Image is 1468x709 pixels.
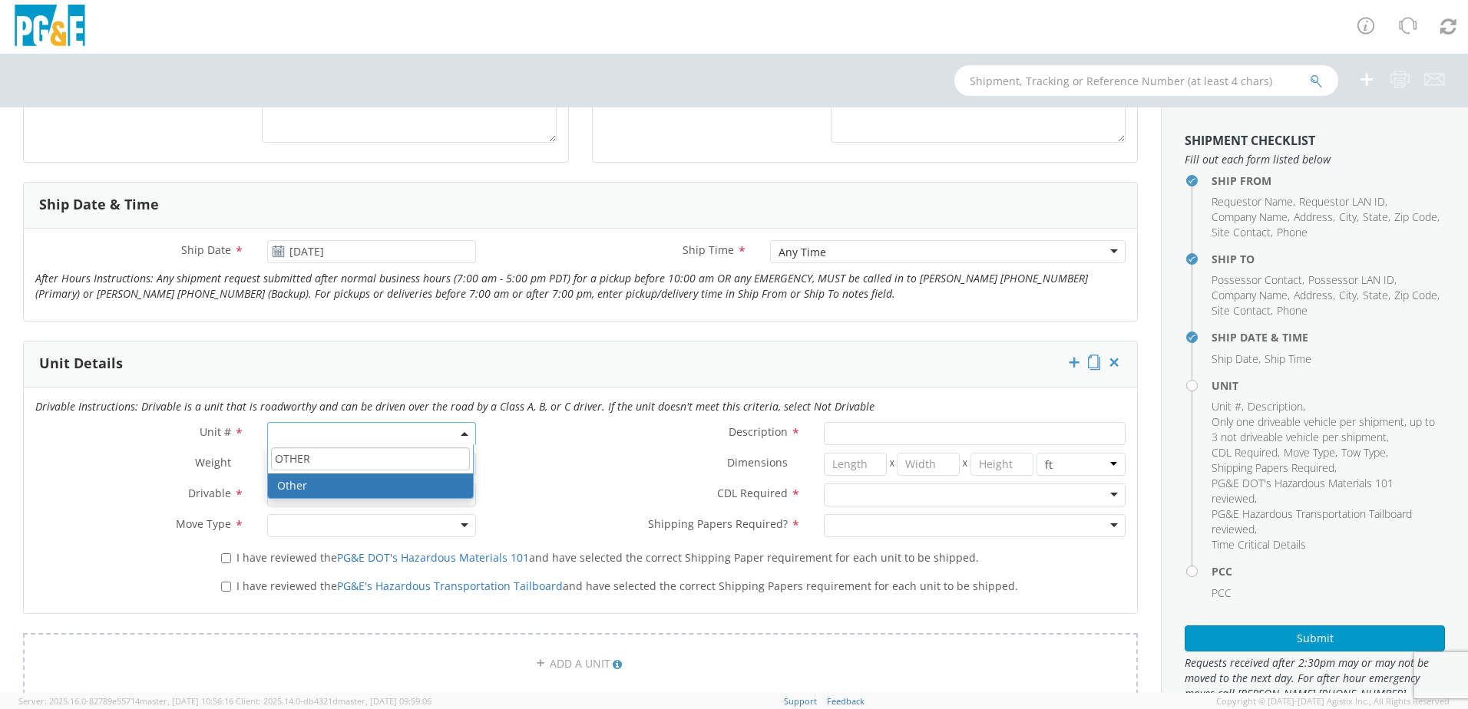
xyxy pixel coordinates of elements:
[1363,209,1388,224] span: State
[1212,225,1273,240] li: ,
[1212,225,1271,239] span: Site Contact
[176,516,231,531] span: Move Type
[717,486,788,500] span: CDL Required
[1341,445,1388,460] li: ,
[1212,209,1290,225] li: ,
[35,271,1088,301] i: After Hours Instructions: Any shipment request submitted after normal business hours (7:00 am - 5...
[236,579,1018,593] span: I have reviewed the and have selected the correct Shipping Papers requirement for each unit to be...
[1284,445,1337,460] li: ,
[1212,566,1445,577] h4: PCC
[200,424,231,439] span: Unit #
[1212,460,1337,476] li: ,
[1212,209,1288,224] span: Company Name
[221,553,231,563] input: I have reviewed thePG&E DOT's Hazardous Materials 101and have selected the correct Shipping Paper...
[827,695,865,707] a: Feedback
[784,695,817,707] a: Support
[1339,288,1357,302] span: City
[727,455,788,470] span: Dimensions
[970,453,1033,476] input: Height
[1363,288,1390,303] li: ,
[1363,288,1388,302] span: State
[1212,537,1306,552] span: Time Critical Details
[683,242,734,257] span: Ship Time
[18,695,233,707] span: Server: 2025.16.0-82789e55714
[23,633,1138,694] a: ADD A UNIT
[1277,225,1308,239] span: Phone
[1212,303,1273,318] li: ,
[39,197,159,213] h3: Ship Date & Time
[12,5,88,50] img: pge-logo-06675f144f4cfa6a6814.png
[1341,445,1386,460] span: Tow Type
[887,453,898,476] span: X
[1212,476,1394,506] span: PG&E DOT's Hazardous Materials 101 reviewed
[1212,351,1258,366] span: Ship Date
[140,695,233,707] span: master, [DATE] 10:56:16
[337,579,563,593] a: PG&E's Hazardous Transportation Tailboard
[1212,506,1412,536] span: PG&E Hazardous Transportation Tailboard reviewed
[960,453,970,476] span: X
[1212,380,1445,391] h4: Unit
[1212,303,1271,318] span: Site Contact
[1294,288,1333,302] span: Address
[648,516,788,531] span: Shipping Papers Required?
[729,424,788,439] span: Description
[1339,288,1359,303] li: ,
[268,473,473,498] li: Other
[824,453,887,476] input: Length
[1212,331,1445,343] h4: Ship Date & Time
[1212,399,1244,414] li: ,
[1212,253,1445,265] h4: Ship To
[1212,194,1295,209] li: ,
[39,356,123,371] h3: Unit Details
[195,455,231,470] span: Weight
[1363,209,1390,225] li: ,
[1212,288,1290,303] li: ,
[779,245,826,260] div: Any Time
[1212,445,1280,460] li: ,
[1265,351,1311,366] span: Ship Time
[1185,655,1445,701] span: Requests received after 2:30pm may or may not be moved to the next day. For after hour emergency ...
[236,695,431,707] span: Client: 2025.14.0-db4321d
[954,65,1338,96] input: Shipment, Tracking or Reference Number (at least 4 chars)
[897,453,960,476] input: Width
[1277,303,1308,318] span: Phone
[1212,585,1232,600] span: PCC
[1394,288,1440,303] li: ,
[1212,272,1304,288] li: ,
[1212,194,1293,209] span: Requestor Name
[1308,272,1394,287] span: Possessor LAN ID
[1185,152,1445,167] span: Fill out each form listed below
[1212,175,1445,186] h4: Ship From
[337,550,529,565] a: PG&E DOT's Hazardous Materials 101
[221,582,231,592] input: I have reviewed thePG&E's Hazardous Transportation Tailboardand have selected the correct Shippin...
[1212,460,1334,475] span: Shipping Papers Required
[1185,625,1445,651] button: Submit
[236,550,979,565] span: I have reviewed the and have selected the correct Shipping Paper requirement for each unit to be ...
[35,399,875,414] i: Drivable Instructions: Drivable is a unit that is roadworthy and can be driven over the road by a...
[1185,132,1315,149] strong: Shipment Checklist
[1248,399,1305,414] li: ,
[1294,209,1333,224] span: Address
[1339,209,1359,225] li: ,
[1339,209,1357,224] span: City
[338,695,431,707] span: master, [DATE] 09:59:06
[1216,695,1450,707] span: Copyright © [DATE]-[DATE] Agistix Inc., All Rights Reserved
[1284,445,1335,460] span: Move Type
[1212,506,1441,537] li: ,
[1248,399,1303,414] span: Description
[1212,414,1441,445] li: ,
[181,242,231,257] span: Ship Date
[1212,414,1435,444] span: Only one driveable vehicle per shipment, up to 3 not driveable vehicle per shipment
[188,486,231,500] span: Drivable
[1212,476,1441,506] li: ,
[1294,209,1335,225] li: ,
[1299,194,1385,209] span: Requestor LAN ID
[1212,288,1288,302] span: Company Name
[1212,445,1278,460] span: CDL Required
[1294,288,1335,303] li: ,
[1394,288,1437,302] span: Zip Code
[1394,209,1440,225] li: ,
[1212,351,1261,367] li: ,
[1308,272,1397,288] li: ,
[1299,194,1387,209] li: ,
